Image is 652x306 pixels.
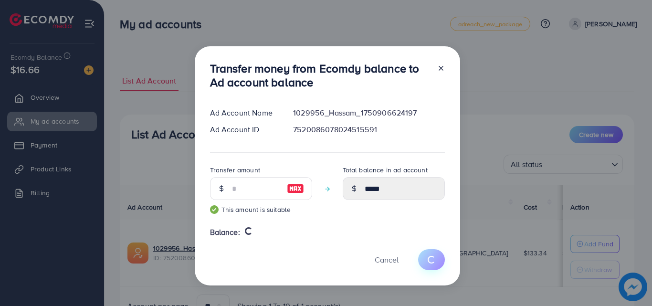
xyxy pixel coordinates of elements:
img: image [287,183,304,194]
label: Total balance in ad account [343,165,428,175]
span: Balance: [210,227,240,238]
h3: Transfer money from Ecomdy balance to Ad account balance [210,62,430,89]
div: 7520086078024515591 [285,124,452,135]
small: This amount is suitable [210,205,312,214]
img: guide [210,205,219,214]
div: Ad Account ID [202,124,286,135]
span: Cancel [375,254,399,265]
label: Transfer amount [210,165,260,175]
button: Cancel [363,249,410,270]
div: 1029956_Hassam_1750906624197 [285,107,452,118]
div: Ad Account Name [202,107,286,118]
